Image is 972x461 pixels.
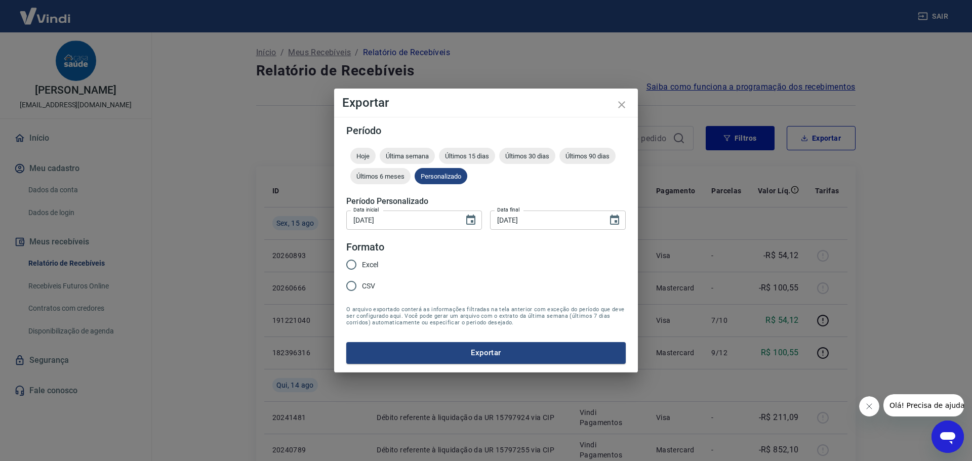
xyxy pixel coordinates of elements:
[380,148,435,164] div: Última semana
[346,306,626,326] span: O arquivo exportado conterá as informações filtradas na tela anterior com exceção do período que ...
[350,173,411,180] span: Últimos 6 meses
[497,206,520,214] label: Data final
[439,152,495,160] span: Últimos 15 dias
[346,240,384,255] legend: Formato
[883,394,964,416] iframe: Mensagem da empresa
[415,168,467,184] div: Personalizado
[610,93,634,117] button: close
[362,260,378,270] span: Excel
[346,125,626,136] h5: Período
[346,211,457,229] input: DD/MM/YYYY
[6,7,85,15] span: Olá! Precisa de ajuda?
[346,342,626,363] button: Exportar
[346,196,626,206] h5: Período Personalizado
[350,152,376,160] span: Hoje
[499,152,555,160] span: Últimos 30 dias
[439,148,495,164] div: Últimos 15 dias
[604,210,625,230] button: Choose date, selected date is 15 de ago de 2025
[559,148,616,164] div: Últimos 90 dias
[362,281,375,291] span: CSV
[350,148,376,164] div: Hoje
[380,152,435,160] span: Última semana
[342,97,630,109] h4: Exportar
[490,211,600,229] input: DD/MM/YYYY
[350,168,411,184] div: Últimos 6 meses
[931,421,964,453] iframe: Botão para abrir a janela de mensagens
[559,152,616,160] span: Últimos 90 dias
[859,396,879,416] iframe: Fechar mensagem
[461,210,481,230] button: Choose date, selected date is 13 de ago de 2025
[415,173,467,180] span: Personalizado
[353,206,379,214] label: Data inicial
[499,148,555,164] div: Últimos 30 dias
